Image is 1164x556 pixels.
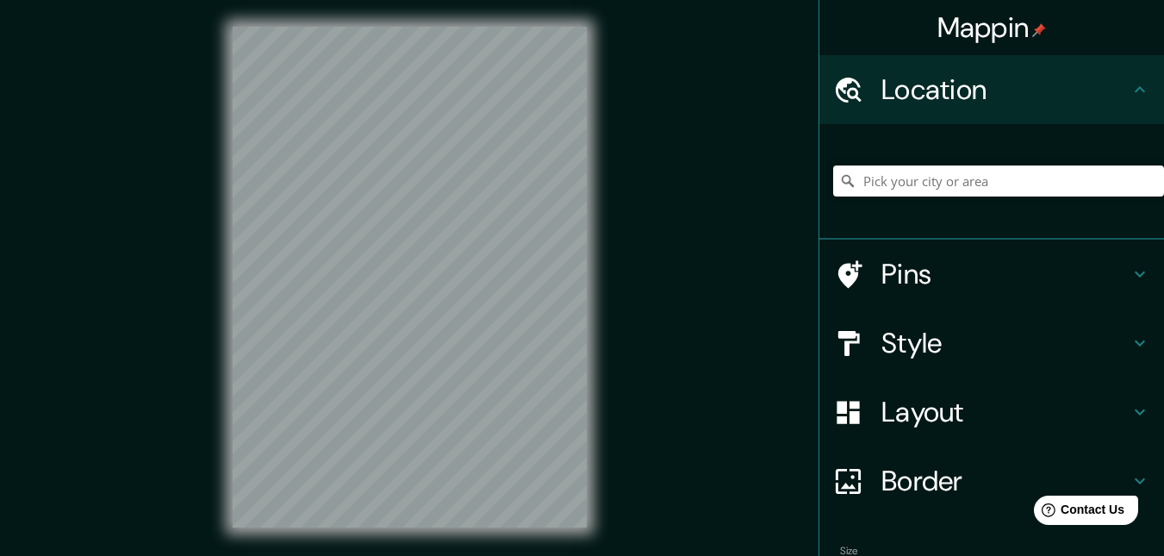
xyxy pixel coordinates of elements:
div: Layout [819,378,1164,447]
h4: Pins [881,257,1130,291]
img: pin-icon.png [1032,23,1046,37]
div: Location [819,55,1164,124]
div: Border [819,447,1164,515]
h4: Layout [881,395,1130,429]
iframe: Help widget launcher [1011,489,1145,537]
div: Pins [819,240,1164,309]
h4: Mappin [937,10,1047,45]
div: Style [819,309,1164,378]
input: Pick your city or area [833,166,1164,197]
h4: Location [881,72,1130,107]
h4: Style [881,326,1130,360]
canvas: Map [233,27,587,528]
h4: Border [881,464,1130,498]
